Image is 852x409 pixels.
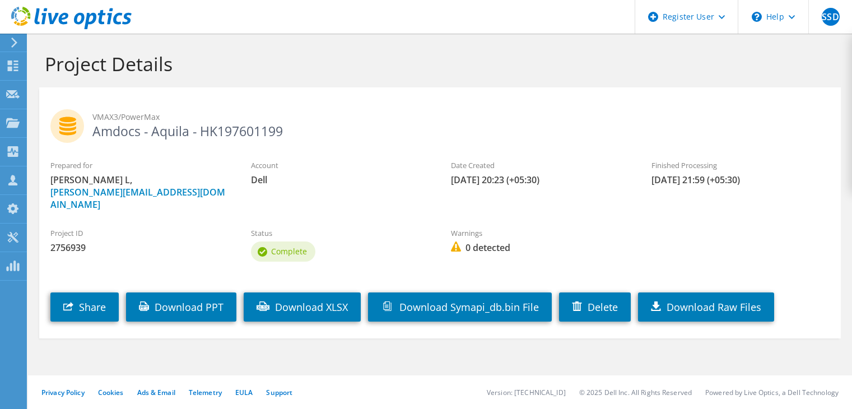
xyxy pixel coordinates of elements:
[579,388,692,397] li: © 2025 Dell Inc. All Rights Reserved
[451,241,629,254] span: 0 detected
[50,186,225,211] a: [PERSON_NAME][EMAIL_ADDRESS][DOMAIN_NAME]
[251,227,429,239] label: Status
[50,241,229,254] span: 2756939
[752,12,762,22] svg: \n
[266,388,292,397] a: Support
[251,160,429,171] label: Account
[638,292,774,322] a: Download Raw Files
[50,174,229,211] span: [PERSON_NAME] L,
[651,174,830,186] span: [DATE] 21:59 (+05:30)
[50,109,830,137] h2: Amdocs - Aquila - HK197601199
[45,52,830,76] h1: Project Details
[559,292,631,322] a: Delete
[189,388,222,397] a: Telemetry
[487,388,566,397] li: Version: [TECHNICAL_ID]
[822,8,840,26] span: SSD
[235,388,253,397] a: EULA
[126,292,236,322] a: Download PPT
[651,160,830,171] label: Finished Processing
[451,174,629,186] span: [DATE] 20:23 (+05:30)
[705,388,839,397] li: Powered by Live Optics, a Dell Technology
[92,111,830,123] span: VMAX3/PowerMax
[41,388,85,397] a: Privacy Policy
[137,388,175,397] a: Ads & Email
[451,160,629,171] label: Date Created
[50,292,119,322] a: Share
[251,174,429,186] span: Dell
[50,160,229,171] label: Prepared for
[368,292,552,322] a: Download Symapi_db.bin File
[451,227,629,239] label: Warnings
[50,227,229,239] label: Project ID
[98,388,124,397] a: Cookies
[244,292,361,322] a: Download XLSX
[271,246,307,257] span: Complete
